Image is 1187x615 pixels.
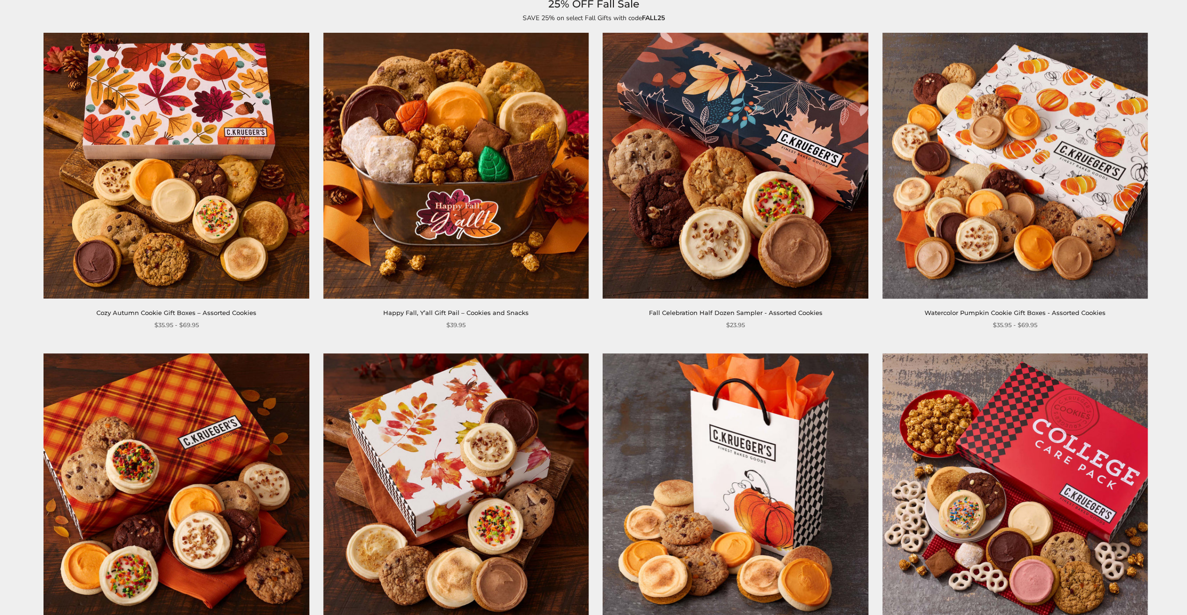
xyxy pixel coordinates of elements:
p: SAVE 25% on select Fall Gifts with code [379,13,809,23]
img: Fall Celebration Half Dozen Sampler - Assorted Cookies [603,33,868,299]
a: Fall Celebration Half Dozen Sampler - Assorted Cookies [649,309,823,316]
a: Cozy Autumn Cookie Gift Boxes – Assorted Cookies [96,309,256,316]
span: $23.95 [726,320,745,330]
a: Watercolor Pumpkin Cookie Gift Boxes - Assorted Cookies [925,309,1106,316]
strong: FALL25 [642,14,665,22]
span: $39.95 [446,320,466,330]
img: Cozy Autumn Cookie Gift Boxes – Assorted Cookies [44,33,309,299]
img: Watercolor Pumpkin Cookie Gift Boxes - Assorted Cookies [882,33,1148,299]
iframe: Sign Up via Text for Offers [7,579,97,608]
a: Happy Fall, Y’all Gift Pail – Cookies and Snacks [383,309,529,316]
span: $35.95 - $69.95 [154,320,199,330]
span: $35.95 - $69.95 [993,320,1037,330]
img: Happy Fall, Y’all Gift Pail – Cookies and Snacks [323,33,589,299]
